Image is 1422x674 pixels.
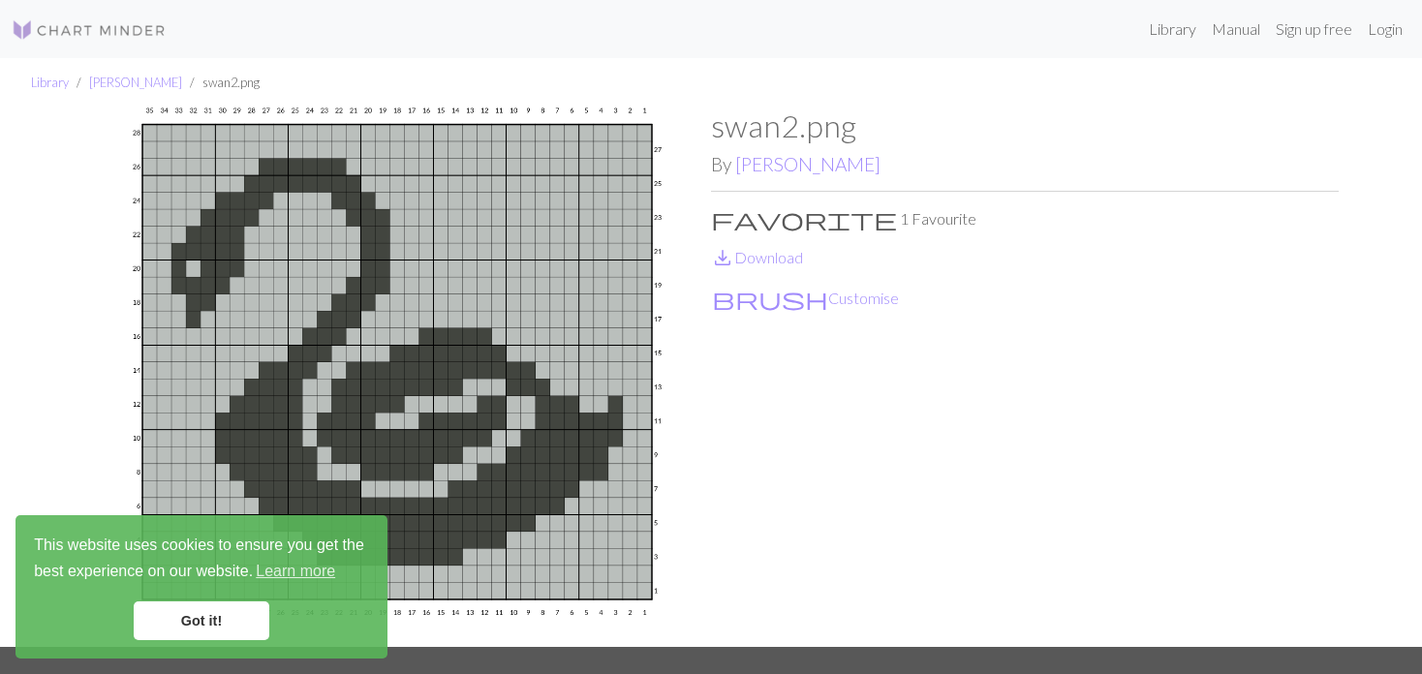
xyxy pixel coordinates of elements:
[712,287,828,310] i: Customise
[15,515,387,659] div: cookieconsent
[182,74,260,92] li: swan2.png
[89,75,182,90] a: [PERSON_NAME]
[711,153,1339,175] h2: By
[711,248,803,266] a: DownloadDownload
[711,207,1339,230] p: 1 Favourite
[1141,10,1204,48] a: Library
[1204,10,1268,48] a: Manual
[253,557,338,586] a: learn more about cookies
[711,207,897,230] i: Favourite
[134,601,269,640] a: dismiss cookie message
[735,153,881,175] a: [PERSON_NAME]
[711,246,734,269] i: Download
[34,534,369,586] span: This website uses cookies to ensure you get the best experience on our website.
[1268,10,1360,48] a: Sign up free
[31,75,69,90] a: Library
[712,285,828,312] span: brush
[12,18,167,42] img: Logo
[83,107,711,647] img: swan2.png
[711,107,1339,144] h1: swan2.png
[711,286,900,311] button: CustomiseCustomise
[1360,10,1410,48] a: Login
[711,205,897,232] span: favorite
[711,244,734,271] span: save_alt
